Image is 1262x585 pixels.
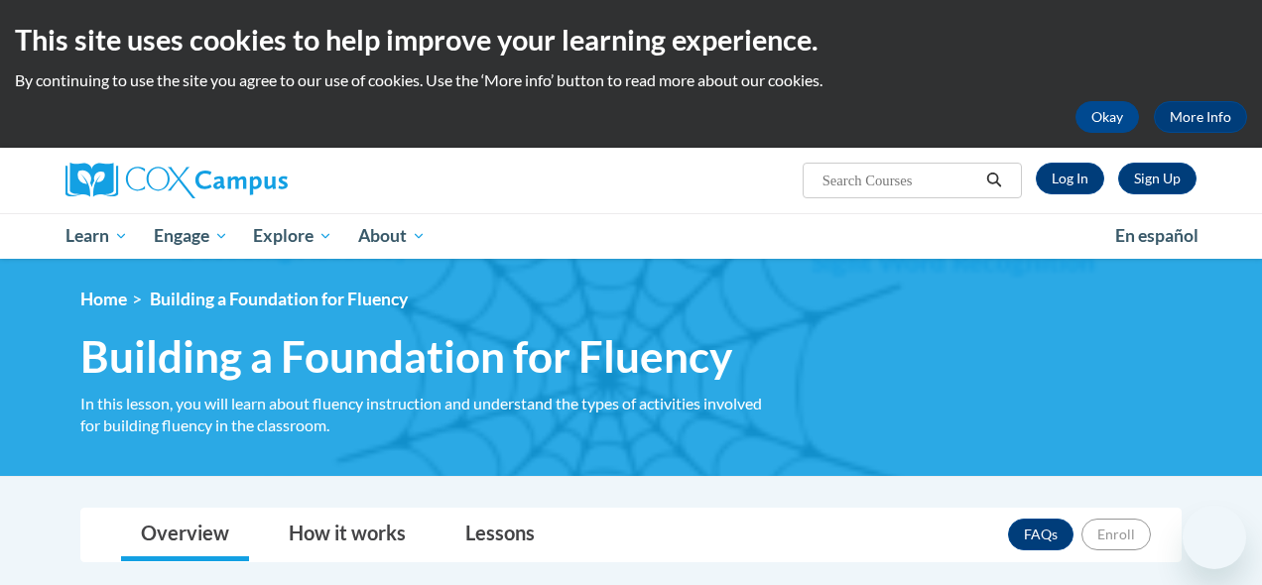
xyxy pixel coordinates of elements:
[1075,101,1139,133] button: Okay
[345,213,439,259] a: About
[240,213,345,259] a: Explore
[1008,519,1073,550] a: FAQs
[269,509,426,561] a: How it works
[15,69,1247,91] p: By continuing to use the site you agree to our use of cookies. Use the ‘More info’ button to read...
[358,224,426,248] span: About
[445,509,555,561] a: Lessons
[65,163,423,198] a: Cox Campus
[1115,225,1199,246] span: En español
[53,213,141,259] a: Learn
[141,213,241,259] a: Engage
[80,330,732,383] span: Building a Foundation for Fluency
[1081,519,1151,550] button: Enroll
[154,224,228,248] span: Engage
[1154,101,1247,133] a: More Info
[1102,215,1211,257] a: En español
[979,169,1009,192] button: Search
[65,224,128,248] span: Learn
[80,393,765,436] div: In this lesson, you will learn about fluency instruction and understand the types of activities i...
[51,213,1211,259] div: Main menu
[121,509,249,561] a: Overview
[1183,506,1246,569] iframe: Button to launch messaging window
[253,224,332,248] span: Explore
[65,163,288,198] img: Cox Campus
[15,20,1247,59] h2: This site uses cookies to help improve your learning experience.
[820,169,979,192] input: Search Courses
[150,289,408,309] span: Building a Foundation for Fluency
[80,289,127,309] a: Home
[1118,163,1197,194] a: Register
[1036,163,1104,194] a: Log In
